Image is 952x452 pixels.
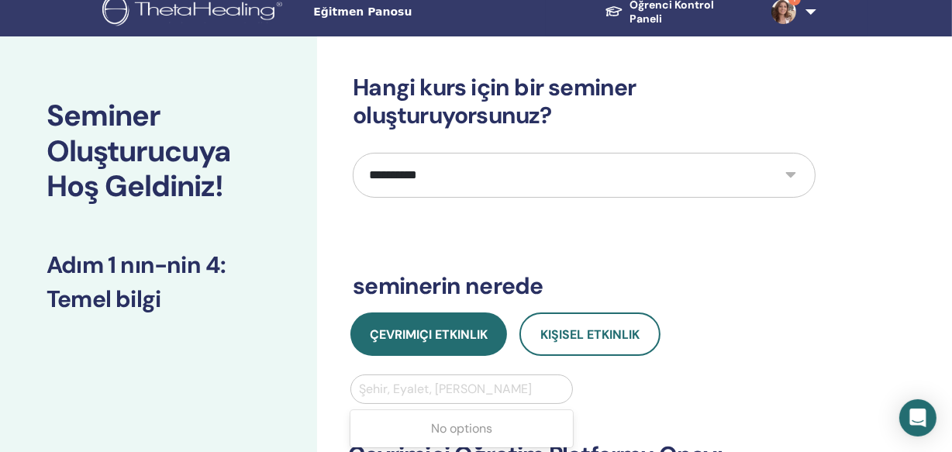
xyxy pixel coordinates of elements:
[370,326,488,343] span: Çevrimiçi Etkinlik
[605,5,623,17] img: graduation-cap-white.svg
[353,74,816,129] h3: Hangi kurs için bir seminer oluşturuyorsunuz?
[47,285,271,313] h3: Temel bilgi
[540,326,640,343] span: Kişisel Etkinlik
[350,312,507,356] button: Çevrimiçi Etkinlik
[519,312,661,356] button: Kişisel Etkinlik
[353,272,816,300] h3: seminerin nerede
[47,251,271,279] h3: Adım 1 nın-nin 4 :
[350,413,572,444] div: No options
[899,399,936,436] div: Open Intercom Messenger
[47,98,271,205] h2: Seminer Oluşturucuya Hoş Geldiniz!
[313,4,546,20] span: Eğitmen Panosu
